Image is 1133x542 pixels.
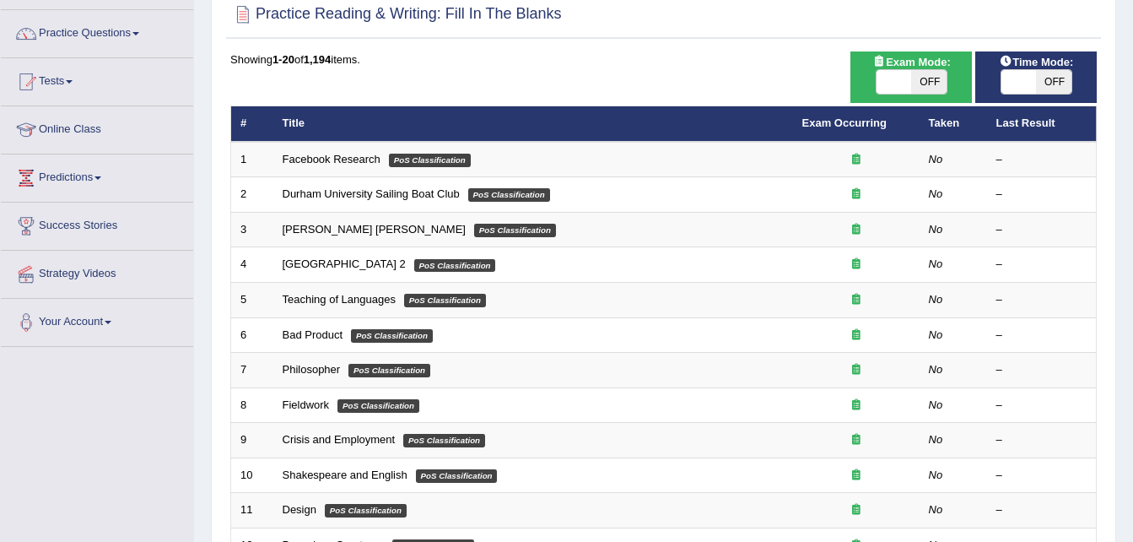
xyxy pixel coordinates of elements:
[273,106,793,142] th: Title
[403,434,485,447] em: PoS Classification
[920,106,987,142] th: Taken
[283,257,406,270] a: [GEOGRAPHIC_DATA] 2
[1036,70,1071,94] span: OFF
[802,222,910,238] div: Exam occurring question
[348,364,430,377] em: PoS Classification
[802,292,910,308] div: Exam occurring question
[802,257,910,273] div: Exam occurring question
[1,251,193,293] a: Strategy Videos
[231,283,273,318] td: 5
[230,2,562,27] h2: Practice Reading & Writing: Fill In The Blanks
[802,117,887,129] a: Exam Occurring
[929,433,943,446] em: No
[283,223,466,236] a: [PERSON_NAME] [PERSON_NAME]
[996,257,1087,273] div: –
[802,152,910,168] div: Exam occurring question
[272,53,294,66] b: 1-20
[996,502,1087,518] div: –
[283,153,380,165] a: Facebook Research
[1,154,193,197] a: Predictions
[283,363,341,376] a: Philosopher
[304,53,332,66] b: 1,194
[1,203,193,245] a: Success Stories
[850,51,972,103] div: Show exams occurring in exams
[474,224,556,237] em: PoS Classification
[929,398,943,411] em: No
[414,259,496,273] em: PoS Classification
[404,294,486,307] em: PoS Classification
[929,257,943,270] em: No
[231,247,273,283] td: 4
[996,398,1087,414] div: –
[230,51,1097,68] div: Showing of items.
[802,328,910,344] div: Exam occurring question
[231,353,273,388] td: 7
[996,187,1087,203] div: –
[987,106,1097,142] th: Last Result
[996,152,1087,168] div: –
[231,423,273,458] td: 9
[468,188,550,202] em: PoS Classification
[231,388,273,423] td: 8
[1,10,193,52] a: Practice Questions
[802,398,910,414] div: Exam occurring question
[231,317,273,353] td: 6
[996,222,1087,238] div: –
[351,329,433,343] em: PoS Classification
[283,398,330,411] a: Fieldwork
[231,106,273,142] th: #
[996,362,1087,378] div: –
[231,142,273,177] td: 1
[802,187,910,203] div: Exam occurring question
[929,363,943,376] em: No
[802,362,910,378] div: Exam occurring question
[1,299,193,341] a: Your Account
[389,154,471,167] em: PoS Classification
[911,70,947,94] span: OFF
[325,504,407,518] em: PoS Classification
[929,328,943,341] em: No
[231,212,273,247] td: 3
[337,399,419,413] em: PoS Classification
[1,58,193,100] a: Tests
[283,187,460,200] a: Durham University Sailing Boat Club
[929,223,943,236] em: No
[929,293,943,306] em: No
[231,493,273,528] td: 11
[283,469,407,481] a: Shakespeare and English
[996,328,1087,344] div: –
[283,293,396,306] a: Teaching of Languages
[283,503,316,516] a: Design
[283,433,396,446] a: Crisis and Employment
[231,458,273,493] td: 10
[416,469,498,483] em: PoS Classification
[1,106,193,149] a: Online Class
[283,328,343,341] a: Bad Product
[802,502,910,518] div: Exam occurring question
[866,53,957,71] span: Exam Mode:
[929,187,943,200] em: No
[802,468,910,484] div: Exam occurring question
[231,177,273,213] td: 2
[996,468,1087,484] div: –
[802,432,910,448] div: Exam occurring question
[992,53,1080,71] span: Time Mode:
[996,432,1087,448] div: –
[996,292,1087,308] div: –
[929,153,943,165] em: No
[929,503,943,516] em: No
[929,469,943,481] em: No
